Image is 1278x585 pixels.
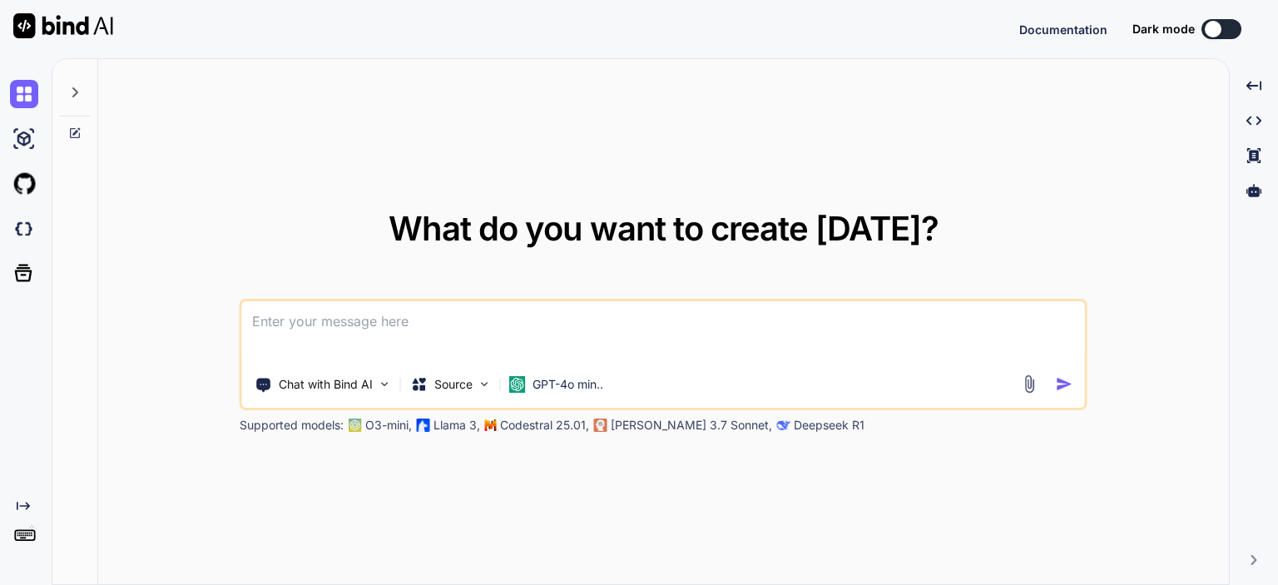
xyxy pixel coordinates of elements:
[500,417,589,434] p: Codestral 25.01,
[1019,22,1107,37] span: Documentation
[485,419,497,431] img: Mistral-AI
[10,170,38,198] img: githubLight
[777,419,790,432] img: claude
[509,376,526,393] img: GPT-4o mini
[389,208,939,249] span: What do you want to create [DATE]?
[434,376,473,393] p: Source
[794,417,864,434] p: Deepseek R1
[365,417,412,434] p: O3-mini,
[13,13,113,38] img: Bind AI
[1056,375,1073,393] img: icon
[478,377,492,391] img: Pick Models
[433,417,480,434] p: Llama 3,
[10,125,38,153] img: ai-studio
[594,419,607,432] img: claude
[417,419,430,432] img: Llama2
[349,419,362,432] img: GPT-4
[1132,21,1195,37] span: Dark mode
[1020,374,1039,394] img: attachment
[611,417,772,434] p: [PERSON_NAME] 3.7 Sonnet,
[378,377,392,391] img: Pick Tools
[10,215,38,243] img: darkCloudIdeIcon
[240,417,344,434] p: Supported models:
[532,376,603,393] p: GPT-4o min..
[1019,21,1107,38] button: Documentation
[10,80,38,108] img: chat
[279,376,373,393] p: Chat with Bind AI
